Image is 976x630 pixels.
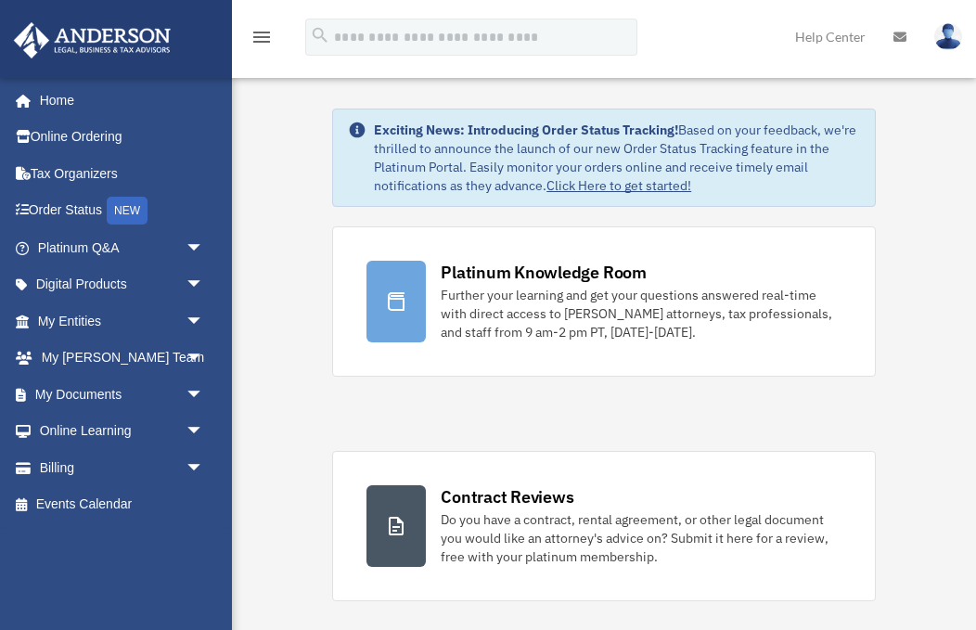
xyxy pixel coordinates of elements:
a: My Documentsarrow_drop_down [13,376,232,413]
strong: Exciting News: Introducing Order Status Tracking! [374,122,678,138]
a: menu [250,32,273,48]
div: Further your learning and get your questions answered real-time with direct access to [PERSON_NAM... [441,286,841,341]
a: Billingarrow_drop_down [13,449,232,486]
a: Platinum Knowledge Room Further your learning and get your questions answered real-time with dire... [332,226,876,377]
div: NEW [107,197,148,225]
span: arrow_drop_down [186,413,223,451]
span: arrow_drop_down [186,340,223,378]
i: search [310,25,330,45]
div: Based on your feedback, we're thrilled to announce the launch of our new Order Status Tracking fe... [374,121,860,195]
a: Tax Organizers [13,155,232,192]
a: My Entitiesarrow_drop_down [13,302,232,340]
a: My [PERSON_NAME] Teamarrow_drop_down [13,340,232,377]
a: Home [13,82,223,119]
span: arrow_drop_down [186,229,223,267]
span: arrow_drop_down [186,376,223,414]
a: Online Ordering [13,119,232,156]
a: Events Calendar [13,486,232,523]
img: Anderson Advisors Platinum Portal [8,22,176,58]
div: Do you have a contract, rental agreement, or other legal document you would like an attorney's ad... [441,510,841,566]
a: Contract Reviews Do you have a contract, rental agreement, or other legal document you would like... [332,451,876,601]
span: arrow_drop_down [186,449,223,487]
span: arrow_drop_down [186,302,223,341]
img: User Pic [934,23,962,50]
a: Order StatusNEW [13,192,232,230]
a: Digital Productsarrow_drop_down [13,266,232,303]
a: Click Here to get started! [546,177,691,194]
a: Online Learningarrow_drop_down [13,413,232,450]
a: Platinum Q&Aarrow_drop_down [13,229,232,266]
i: menu [250,26,273,48]
div: Contract Reviews [441,485,573,508]
div: Platinum Knowledge Room [441,261,647,284]
span: arrow_drop_down [186,266,223,304]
